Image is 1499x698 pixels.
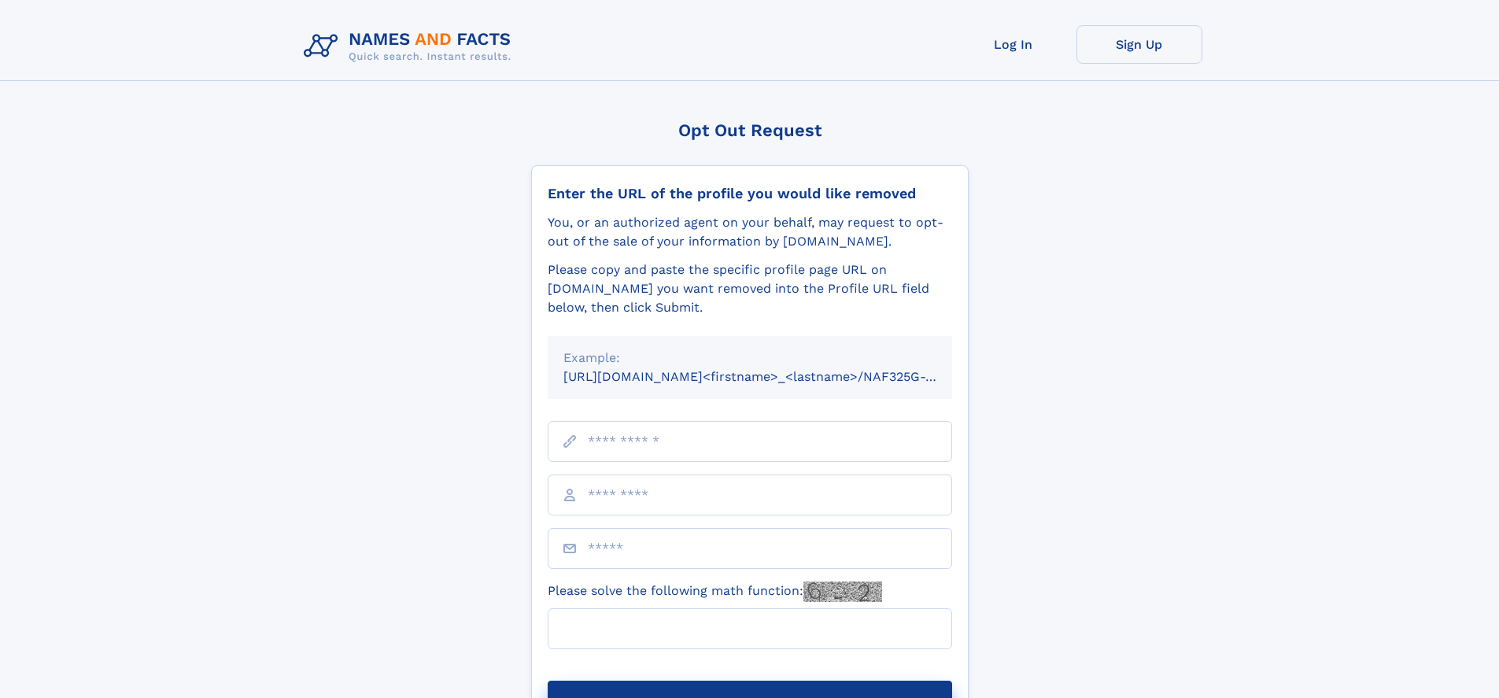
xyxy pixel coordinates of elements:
[548,213,952,251] div: You, or an authorized agent on your behalf, may request to opt-out of the sale of your informatio...
[531,120,969,140] div: Opt Out Request
[548,260,952,317] div: Please copy and paste the specific profile page URL on [DOMAIN_NAME] you want removed into the Pr...
[1076,25,1202,64] a: Sign Up
[563,349,936,367] div: Example:
[548,582,882,602] label: Please solve the following math function:
[563,369,982,384] small: [URL][DOMAIN_NAME]<firstname>_<lastname>/NAF325G-xxxxxxxx
[548,185,952,202] div: Enter the URL of the profile you would like removed
[297,25,524,68] img: Logo Names and Facts
[951,25,1076,64] a: Log In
